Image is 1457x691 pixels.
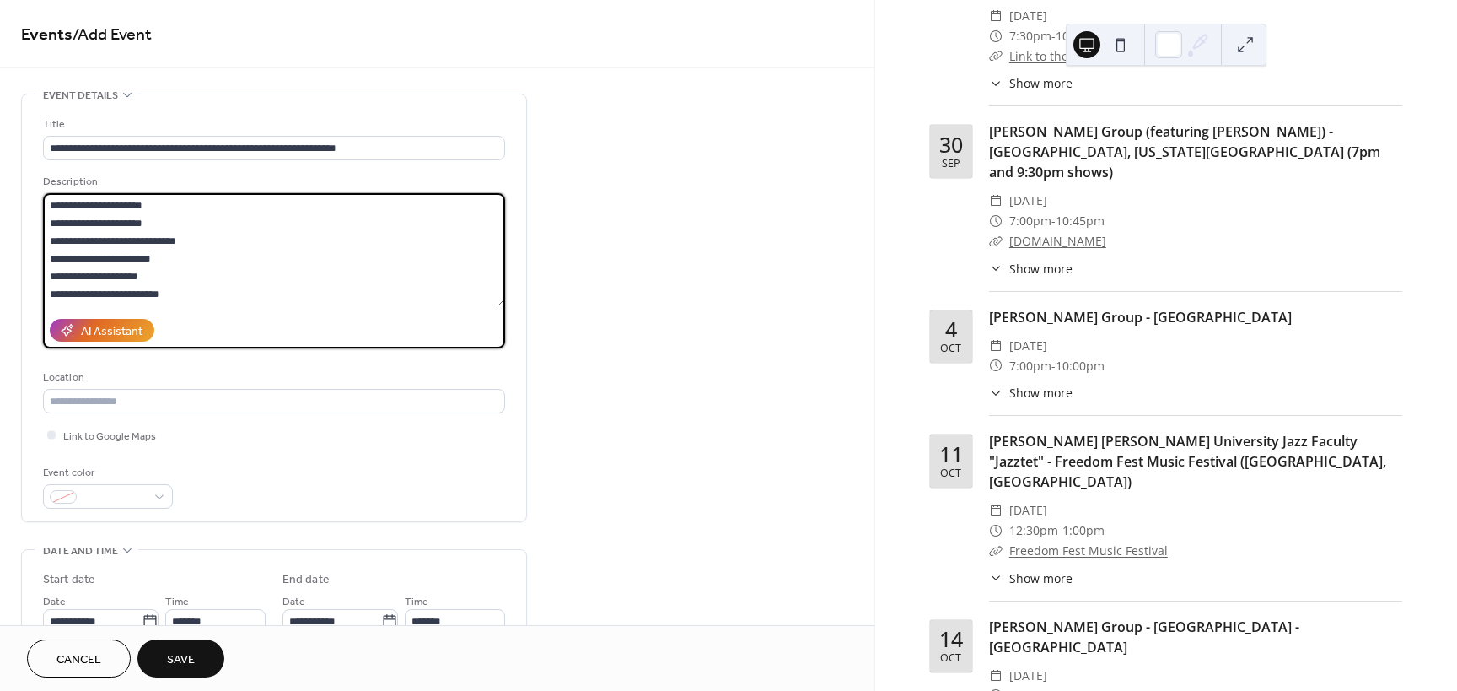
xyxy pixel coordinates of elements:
[939,629,963,650] div: 14
[1051,356,1056,376] span: -
[43,464,169,482] div: Event color
[1009,543,1168,559] a: Freedom Fest Music Festival
[1058,521,1062,541] span: -
[989,191,1003,211] div: ​
[137,640,224,678] button: Save
[165,593,189,611] span: Time
[989,46,1003,67] div: ​
[282,593,305,611] span: Date
[1009,500,1047,521] span: [DATE]
[942,159,960,170] div: Sep
[1009,666,1047,686] span: [DATE]
[43,116,502,133] div: Title
[81,323,142,341] div: AI Assistant
[945,319,957,340] div: 4
[989,356,1003,376] div: ​
[989,260,1003,278] div: ​
[282,571,330,589] div: End date
[989,122,1380,181] a: [PERSON_NAME] Group (featuring [PERSON_NAME]) - [GEOGRAPHIC_DATA], [US_STATE][GEOGRAPHIC_DATA] (7...
[1056,211,1105,231] span: 10:45pm
[43,369,502,386] div: Location
[989,384,1073,402] button: ​Show more
[939,444,963,465] div: 11
[1056,26,1105,46] span: 10:00pm
[1062,521,1105,541] span: 1:00pm
[1051,211,1056,231] span: -
[989,384,1003,402] div: ​
[73,19,152,51] span: / Add Event
[989,432,1386,491] a: [PERSON_NAME] [PERSON_NAME] University Jazz Faculty "Jazztet" - Freedom Fest Music Festival ([GEO...
[989,500,1003,521] div: ​
[43,173,502,191] div: Description
[167,651,195,669] span: Save
[989,336,1003,356] div: ​
[989,570,1003,587] div: ​
[1056,356,1105,376] span: 10:00pm
[1009,260,1073,278] span: Show more
[989,541,1003,561] div: ​
[989,74,1073,92] button: ​Show more
[989,521,1003,541] div: ​
[989,6,1003,26] div: ​
[21,19,73,51] a: Events
[1051,26,1056,46] span: -
[43,87,118,105] span: Event details
[989,666,1003,686] div: ​
[989,618,1299,656] a: [PERSON_NAME] Group - [GEOGRAPHIC_DATA] - [GEOGRAPHIC_DATA]
[43,571,95,589] div: Start date
[939,134,963,155] div: 30
[1009,211,1051,231] span: 7:00pm
[1009,570,1073,587] span: Show more
[1009,74,1073,92] span: Show more
[940,653,961,664] div: Oct
[989,74,1003,92] div: ​
[50,319,154,342] button: AI Assistant
[1009,521,1058,541] span: 12:30pm
[405,593,428,611] span: Time
[989,307,1402,327] div: [PERSON_NAME] Group - [GEOGRAPHIC_DATA]
[940,343,961,354] div: Oct
[989,260,1073,278] button: ​Show more
[989,231,1003,251] div: ​
[989,570,1073,587] button: ​Show more
[989,211,1003,231] div: ​
[1009,6,1047,26] span: [DATE]
[43,593,66,611] span: Date
[1009,336,1047,356] span: [DATE]
[27,640,131,678] button: Cancel
[1009,384,1073,402] span: Show more
[940,468,961,479] div: Oct
[43,543,118,560] span: Date and time
[1009,48,1108,64] a: Link to the Shows
[56,651,101,669] span: Cancel
[1009,26,1051,46] span: 7:30pm
[1009,191,1047,211] span: [DATE]
[63,428,156,445] span: Link to Google Maps
[1009,356,1051,376] span: 7:00pm
[1009,233,1106,249] a: [DOMAIN_NAME]
[989,26,1003,46] div: ​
